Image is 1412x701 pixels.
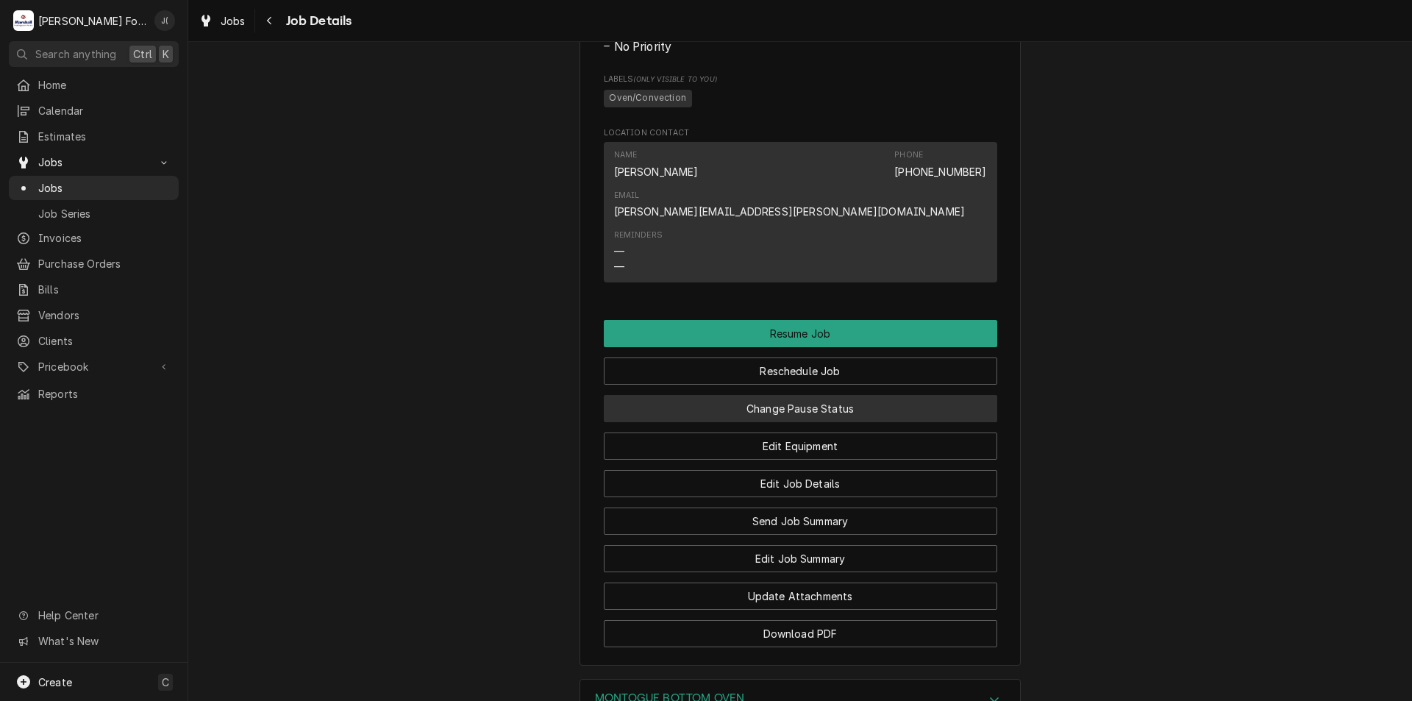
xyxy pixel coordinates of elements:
[604,583,997,610] button: Update Attachments
[604,38,997,56] div: No Priority
[604,497,997,535] div: Button Group Row
[258,9,282,32] button: Navigate back
[614,229,663,274] div: Reminders
[193,9,252,33] a: Jobs
[604,460,997,497] div: Button Group Row
[614,164,699,179] div: [PERSON_NAME]
[9,124,179,149] a: Estimates
[604,470,997,497] button: Edit Job Details
[163,46,169,62] span: K
[604,142,997,289] div: Location Contact List
[9,252,179,276] a: Purchase Orders
[38,633,170,649] span: What's New
[633,75,716,83] span: (Only Visible to You)
[604,320,997,647] div: Button Group
[38,386,171,402] span: Reports
[9,150,179,174] a: Go to Jobs
[38,154,149,170] span: Jobs
[604,347,997,385] div: Button Group Row
[9,99,179,123] a: Calendar
[604,433,997,460] button: Edit Equipment
[38,180,171,196] span: Jobs
[894,149,986,179] div: Phone
[614,229,663,241] div: Reminders
[9,73,179,97] a: Home
[38,359,149,374] span: Pricebook
[35,46,116,62] span: Search anything
[604,620,997,647] button: Download PDF
[604,535,997,572] div: Button Group Row
[13,10,34,31] div: M
[894,166,986,178] a: [PHONE_NUMBER]
[894,149,923,161] div: Phone
[604,357,997,385] button: Reschedule Job
[38,206,171,221] span: Job Series
[9,176,179,200] a: Jobs
[38,103,171,118] span: Calendar
[604,385,997,422] div: Button Group Row
[604,74,997,110] div: [object Object]
[9,226,179,250] a: Invoices
[604,88,997,110] span: [object Object]
[604,395,997,422] button: Change Pause Status
[9,41,179,67] button: Search anythingCtrlK
[604,610,997,647] div: Button Group Row
[38,608,170,623] span: Help Center
[604,572,997,610] div: Button Group Row
[604,127,997,288] div: Location Contact
[282,11,352,31] span: Job Details
[614,205,966,218] a: [PERSON_NAME][EMAIL_ADDRESS][PERSON_NAME][DOMAIN_NAME]
[604,508,997,535] button: Send Job Summary
[604,320,997,347] button: Resume Job
[9,329,179,353] a: Clients
[38,77,171,93] span: Home
[9,303,179,327] a: Vendors
[614,259,624,274] div: —
[604,545,997,572] button: Edit Job Summary
[604,127,997,139] span: Location Contact
[38,13,146,29] div: [PERSON_NAME] Food Equipment Service
[604,74,997,85] span: Labels
[38,282,171,297] span: Bills
[614,243,624,259] div: —
[38,676,72,688] span: Create
[9,629,179,653] a: Go to What's New
[38,307,171,323] span: Vendors
[614,149,638,161] div: Name
[9,603,179,627] a: Go to Help Center
[13,10,34,31] div: Marshall Food Equipment Service's Avatar
[614,149,699,179] div: Name
[9,202,179,226] a: Job Series
[154,10,175,31] div: Jeff Debigare (109)'s Avatar
[221,13,246,29] span: Jobs
[604,422,997,460] div: Button Group Row
[38,230,171,246] span: Invoices
[614,190,640,202] div: Email
[38,129,171,144] span: Estimates
[604,320,997,347] div: Button Group Row
[9,382,179,406] a: Reports
[614,190,966,219] div: Email
[9,355,179,379] a: Go to Pricebook
[38,333,171,349] span: Clients
[604,90,692,107] span: Oven/Convection
[9,277,179,302] a: Bills
[154,10,175,31] div: J(
[604,142,997,282] div: Contact
[38,256,171,271] span: Purchase Orders
[604,38,997,56] span: Priority
[162,675,169,690] span: C
[133,46,152,62] span: Ctrl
